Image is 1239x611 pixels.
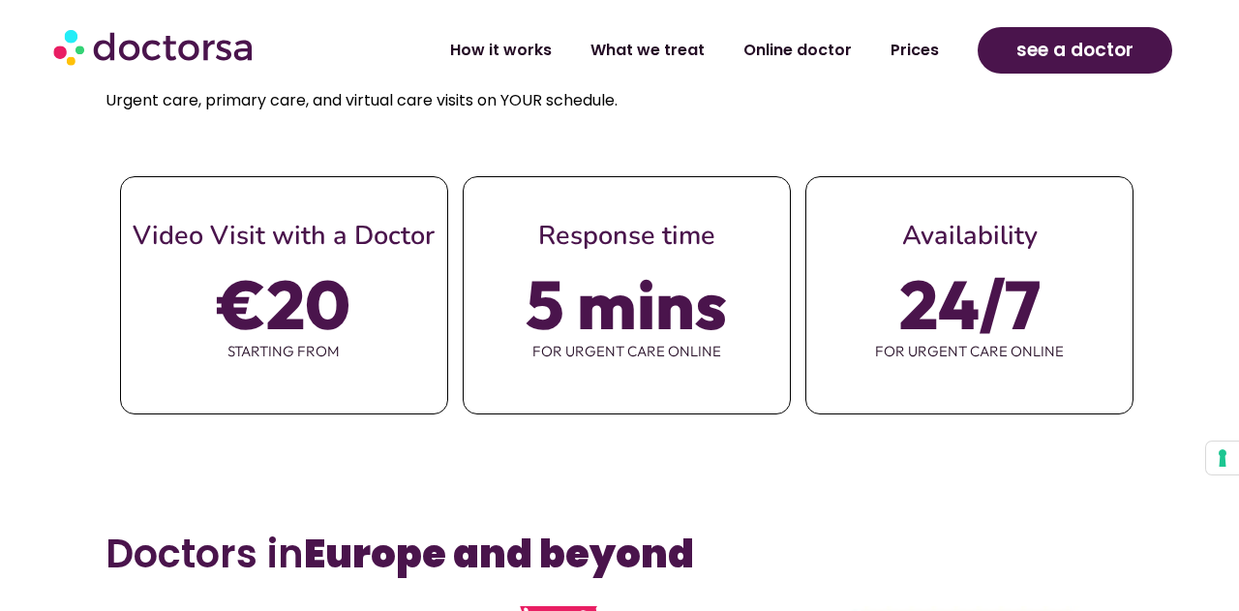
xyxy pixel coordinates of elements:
span: €20 [218,277,350,331]
a: Online doctor [724,28,871,73]
span: for urgent care online [806,331,1133,372]
a: Prices [871,28,958,73]
a: How it works [431,28,571,73]
span: 24/7 [899,277,1041,331]
span: Availability [902,218,1038,254]
a: see a doctor [978,27,1172,74]
b: Europe and beyond [304,527,694,581]
span: for urgent care online [464,331,790,372]
span: Video Visit with a Doctor [133,218,435,254]
span: 5 mins [526,277,727,331]
span: see a doctor [1016,35,1133,66]
span: Response time [538,218,715,254]
nav: Menu [332,28,957,73]
a: What we treat [571,28,724,73]
p: Urgent care, primary care, and virtual care visits on YOUR schedule. [106,87,1134,114]
button: Your consent preferences for tracking technologies [1206,442,1239,474]
span: starting from [121,331,447,372]
h3: Doctors in [106,531,1134,577]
